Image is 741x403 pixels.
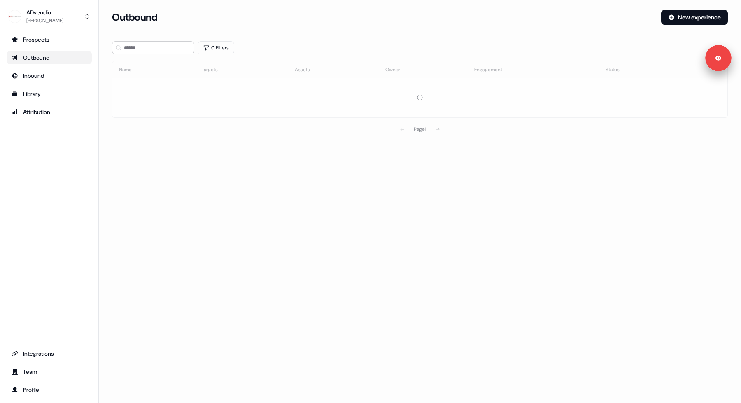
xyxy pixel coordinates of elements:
a: Go to team [7,365,92,378]
a: Go to outbound experience [7,51,92,64]
a: Go to prospects [7,33,92,46]
div: Library [12,90,87,98]
div: Prospects [12,35,87,44]
a: Go to attribution [7,105,92,119]
button: ADvendio[PERSON_NAME] [7,7,92,26]
h3: Outbound [112,11,157,23]
a: Go to templates [7,87,92,100]
div: Outbound [12,54,87,62]
button: 0 Filters [198,41,234,54]
div: Inbound [12,72,87,80]
a: Go to integrations [7,347,92,360]
a: Go to profile [7,383,92,396]
div: Integrations [12,349,87,358]
div: Attribution [12,108,87,116]
div: ADvendio [26,8,63,16]
div: [PERSON_NAME] [26,16,63,25]
div: Profile [12,386,87,394]
div: Team [12,368,87,376]
a: Go to Inbound [7,69,92,82]
button: New experience [661,10,728,25]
